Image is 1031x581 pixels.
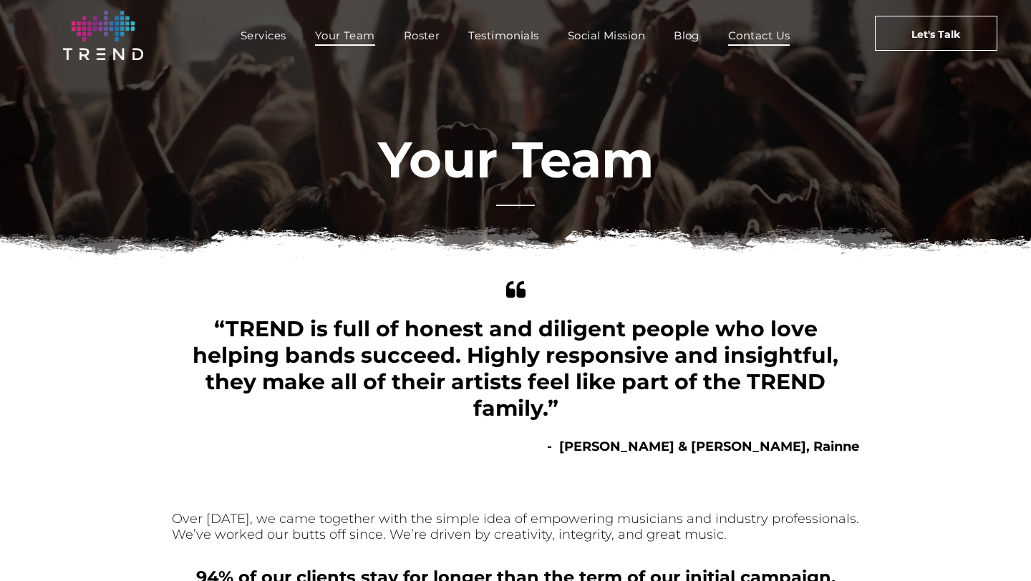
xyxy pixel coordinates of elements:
span: Let's Talk [911,16,960,52]
img: logo [63,11,143,60]
iframe: Chat Widget [773,415,1031,581]
span: “TREND is full of honest and diligent people who love helping bands succeed. Highly responsive an... [193,316,838,421]
a: Your Team [301,25,389,46]
a: Services [226,25,301,46]
a: Blog [659,25,714,46]
a: Social Mission [553,25,659,46]
span: Contact Us [728,25,790,46]
a: Contact Us [714,25,805,46]
b: - [PERSON_NAME] & [PERSON_NAME], Rainne [547,439,859,454]
font: Over [DATE], we came together with the simple idea of empowering musicians and industry professio... [172,511,859,542]
font: Your Team [378,129,654,190]
a: Roster [389,25,455,46]
a: Testimonials [454,25,553,46]
a: Let's Talk [875,16,997,51]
